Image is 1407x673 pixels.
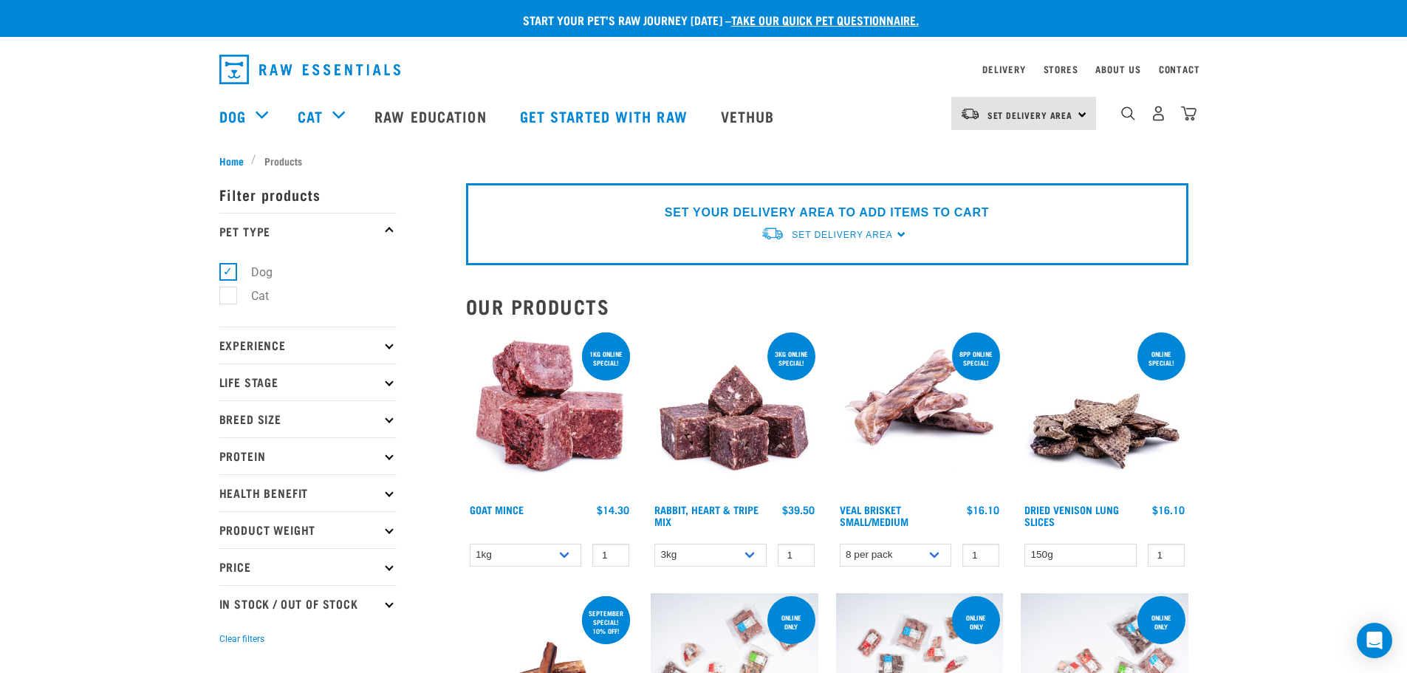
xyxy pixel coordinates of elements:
[360,86,504,146] a: Raw Education
[582,602,630,642] div: September special! 10% off!
[962,544,999,567] input: 1
[582,343,630,374] div: 1kg online special!
[1021,329,1188,497] img: 1304 Venison Lung Slices 01
[782,504,815,516] div: $39.50
[592,544,629,567] input: 1
[952,343,1000,374] div: 8pp online special!
[982,66,1025,72] a: Delivery
[767,343,815,374] div: 3kg online special!
[1148,544,1185,567] input: 1
[219,585,397,622] p: In Stock / Out Of Stock
[219,153,252,168] a: Home
[1159,66,1200,72] a: Contact
[505,86,706,146] a: Get started with Raw
[219,511,397,548] p: Product Weight
[219,153,244,168] span: Home
[967,504,999,516] div: $16.10
[960,107,980,120] img: van-moving.png
[840,507,908,524] a: Veal Brisket Small/Medium
[470,507,524,512] a: Goat Mince
[778,544,815,567] input: 1
[836,329,1004,497] img: 1207 Veal Brisket 4pp 01
[219,632,264,646] button: Clear filters
[987,112,1073,117] span: Set Delivery Area
[219,55,400,84] img: Raw Essentials Logo
[1357,623,1392,658] div: Open Intercom Messenger
[298,105,323,127] a: Cat
[1137,343,1185,374] div: ONLINE SPECIAL!
[219,105,246,127] a: Dog
[1137,607,1185,638] div: Online Only
[1151,106,1166,121] img: user.png
[597,504,629,516] div: $14.30
[219,400,397,437] p: Breed Size
[219,437,397,474] p: Protein
[227,263,278,281] label: Dog
[219,327,397,363] p: Experience
[1044,66,1078,72] a: Stores
[219,213,397,250] p: Pet Type
[706,86,793,146] a: Vethub
[761,226,784,242] img: van-moving.png
[227,287,275,305] label: Cat
[952,607,1000,638] div: Online Only
[219,474,397,511] p: Health Benefit
[767,607,815,638] div: Online Only
[792,230,892,240] span: Set Delivery Area
[1095,66,1140,72] a: About Us
[219,548,397,585] p: Price
[654,507,759,524] a: Rabbit, Heart & Tripe Mix
[208,49,1200,90] nav: dropdown navigation
[731,16,919,23] a: take our quick pet questionnaire.
[1152,504,1185,516] div: $16.10
[466,295,1188,318] h2: Our Products
[466,329,634,497] img: 1077 Wild Goat Mince 01
[1024,507,1119,524] a: Dried Venison Lung Slices
[1181,106,1197,121] img: home-icon@2x.png
[651,329,818,497] img: 1175 Rabbit Heart Tripe Mix 01
[219,176,397,213] p: Filter products
[1121,106,1135,120] img: home-icon-1@2x.png
[219,363,397,400] p: Life Stage
[665,204,989,222] p: SET YOUR DELIVERY AREA TO ADD ITEMS TO CART
[219,153,1188,168] nav: breadcrumbs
